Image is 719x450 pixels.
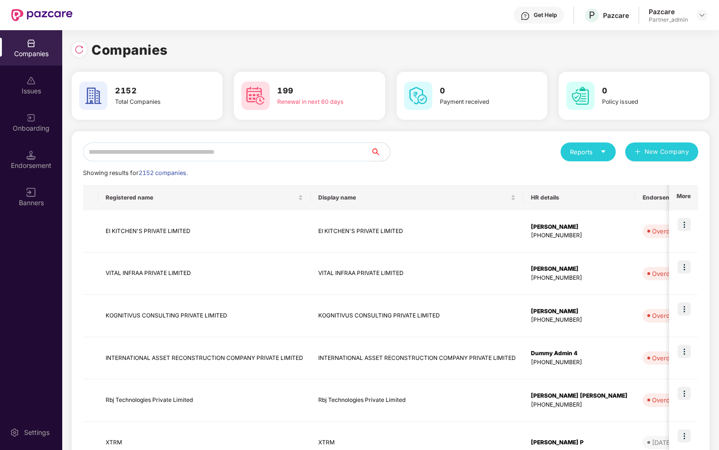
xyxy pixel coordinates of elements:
span: Display name [318,194,509,201]
span: 2152 companies. [139,169,188,176]
span: caret-down [600,149,606,155]
h1: Companies [91,40,168,60]
div: Dummy Admin 4 [531,349,628,358]
div: Partner_admin [649,16,688,24]
td: Rbj Technologies Private Limited [98,379,311,422]
h3: 199 [277,85,353,97]
img: New Pazcare Logo [11,9,73,21]
img: svg+xml;base64,PHN2ZyB4bWxucz0iaHR0cDovL3d3dy53My5vcmcvMjAwMC9zdmciIHdpZHRoPSI2MCIgaGVpZ2h0PSI2MC... [566,82,595,110]
img: icon [678,218,691,231]
img: icon [678,429,691,442]
div: Payment received [440,97,516,106]
img: svg+xml;base64,PHN2ZyBpZD0iQ29tcGFuaWVzIiB4bWxucz0iaHR0cDovL3d3dy53My5vcmcvMjAwMC9zdmciIHdpZHRoPS... [26,39,36,48]
div: Renewal in next 60 days [277,97,353,106]
div: [PERSON_NAME] [531,223,628,232]
div: [PHONE_NUMBER] [531,231,628,240]
div: [PERSON_NAME] [531,265,628,274]
td: EI KITCHEN'S PRIVATE LIMITED [311,210,523,253]
div: Overdue - 31d [652,395,695,405]
div: Settings [21,428,52,437]
div: Total Companies [115,97,191,106]
img: svg+xml;base64,PHN2ZyB4bWxucz0iaHR0cDovL3d3dy53My5vcmcvMjAwMC9zdmciIHdpZHRoPSI2MCIgaGVpZ2h0PSI2MC... [79,82,107,110]
td: VITAL INFRAA PRIVATE LIMITED [311,253,523,295]
div: Overdue - 31d [652,269,695,278]
div: Overdue - 87d [652,311,695,320]
td: VITAL INFRAA PRIVATE LIMITED [98,253,311,295]
img: svg+xml;base64,PHN2ZyBpZD0iSXNzdWVzX2Rpc2FibGVkIiB4bWxucz0iaHR0cDovL3d3dy53My5vcmcvMjAwMC9zdmciIH... [26,76,36,85]
img: svg+xml;base64,PHN2ZyB4bWxucz0iaHR0cDovL3d3dy53My5vcmcvMjAwMC9zdmciIHdpZHRoPSI2MCIgaGVpZ2h0PSI2MC... [404,82,432,110]
div: [DATE] [652,438,672,447]
img: icon [678,345,691,358]
h3: 0 [440,85,516,97]
span: New Company [645,147,689,157]
h3: 0 [602,85,678,97]
td: KOGNITIVUS CONSULTING PRIVATE LIMITED [98,295,311,337]
div: [PERSON_NAME] [PERSON_NAME] [531,392,628,400]
div: [PHONE_NUMBER] [531,316,628,325]
div: Get Help [534,11,557,19]
td: INTERNATIONAL ASSET RECONSTRUCTION COMPANY PRIVATE LIMITED [311,337,523,380]
img: svg+xml;base64,PHN2ZyBpZD0iRHJvcGRvd24tMzJ4MzIiIHhtbG5zPSJodHRwOi8vd3d3LnczLm9yZy8yMDAwL3N2ZyIgd2... [698,11,706,19]
div: Pazcare [603,11,629,20]
img: svg+xml;base64,PHN2ZyB3aWR0aD0iMTYiIGhlaWdodD0iMTYiIHZpZXdCb3g9IjAgMCAxNiAxNiIgZmlsbD0ibm9uZSIgeG... [26,188,36,197]
img: icon [678,260,691,274]
img: svg+xml;base64,PHN2ZyB3aWR0aD0iMTQuNSIgaGVpZ2h0PSIxNC41IiB2aWV3Qm94PSIwIDAgMTYgMTYiIGZpbGw9Im5vbm... [26,150,36,160]
th: Registered name [98,185,311,210]
th: More [669,185,698,210]
td: Rbj Technologies Private Limited [311,379,523,422]
img: svg+xml;base64,PHN2ZyB3aWR0aD0iMjAiIGhlaWdodD0iMjAiIHZpZXdCb3g9IjAgMCAyMCAyMCIgZmlsbD0ibm9uZSIgeG... [26,113,36,123]
div: Reports [570,147,606,157]
td: KOGNITIVUS CONSULTING PRIVATE LIMITED [311,295,523,337]
div: [PERSON_NAME] [531,307,628,316]
img: icon [678,302,691,316]
span: Registered name [106,194,296,201]
img: svg+xml;base64,PHN2ZyBpZD0iU2V0dGluZy0yMHgyMCIgeG1sbnM9Imh0dHA6Ly93d3cudzMub3JnLzIwMDAvc3ZnIiB3aW... [10,428,19,437]
td: EI KITCHEN'S PRIVATE LIMITED [98,210,311,253]
div: [PHONE_NUMBER] [531,358,628,367]
span: P [589,9,595,21]
div: Overdue - 21d [652,226,695,236]
div: [PERSON_NAME] P [531,438,628,447]
span: search [371,148,390,156]
img: svg+xml;base64,PHN2ZyBpZD0iSGVscC0zMngzMiIgeG1sbnM9Imh0dHA6Ly93d3cudzMub3JnLzIwMDAvc3ZnIiB3aWR0aD... [521,11,530,21]
th: HR details [523,185,635,210]
div: [PHONE_NUMBER] [531,274,628,283]
img: icon [678,387,691,400]
button: search [371,142,390,161]
span: Showing results for [83,169,188,176]
img: svg+xml;base64,PHN2ZyBpZD0iUmVsb2FkLTMyeDMyIiB4bWxucz0iaHR0cDovL3d3dy53My5vcmcvMjAwMC9zdmciIHdpZH... [74,45,84,54]
div: Pazcare [649,7,688,16]
div: Overdue - 186d [652,353,699,363]
h3: 2152 [115,85,191,97]
div: [PHONE_NUMBER] [531,400,628,409]
th: Display name [311,185,523,210]
img: svg+xml;base64,PHN2ZyB4bWxucz0iaHR0cDovL3d3dy53My5vcmcvMjAwMC9zdmciIHdpZHRoPSI2MCIgaGVpZ2h0PSI2MC... [241,82,270,110]
span: plus [635,149,641,156]
span: Endorsements [643,194,696,201]
td: INTERNATIONAL ASSET RECONSTRUCTION COMPANY PRIVATE LIMITED [98,337,311,380]
div: Policy issued [602,97,678,106]
button: plusNew Company [625,142,698,161]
